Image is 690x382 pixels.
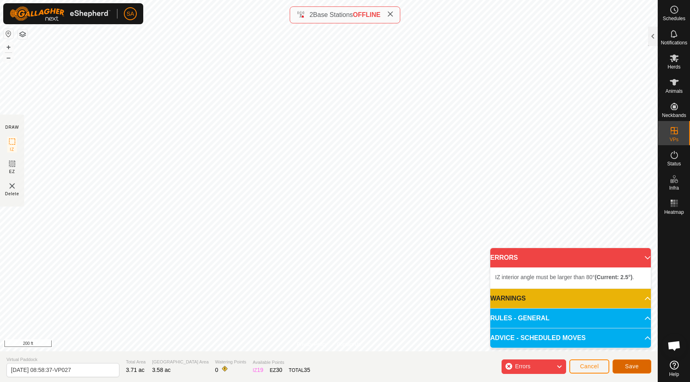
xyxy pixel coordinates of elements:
p-accordion-header: ERRORS [490,248,651,267]
p-accordion-header: RULES - GENERAL [490,309,651,328]
div: TOTAL [289,366,310,374]
span: Errors [515,363,530,369]
div: Open chat [662,334,686,358]
button: + [4,42,13,52]
a: Contact Us [337,341,361,348]
span: ADVICE - SCHEDULED MOVES [490,333,585,343]
span: 30 [276,367,282,373]
button: Reset Map [4,29,13,39]
span: Delete [5,191,19,197]
span: RULES - GENERAL [490,313,550,323]
img: VP [7,181,17,191]
span: Heatmap [664,210,684,215]
p-accordion-content: ERRORS [490,267,651,288]
p-accordion-header: ADVICE - SCHEDULED MOVES [490,328,651,348]
span: Neckbands [662,113,686,118]
span: Infra [669,186,679,190]
span: 19 [257,367,263,373]
button: Map Layers [18,29,27,39]
span: 35 [304,367,310,373]
span: Watering Points [215,359,246,365]
span: ERRORS [490,253,518,263]
div: EZ [270,366,282,374]
span: Herds [667,65,680,69]
button: – [4,53,13,63]
a: Privacy Policy [297,341,327,348]
span: WARNINGS [490,294,526,303]
span: 2 [309,11,313,18]
span: IZ interior angle must be larger than 80° . [495,274,634,280]
span: Available Points [253,359,310,366]
div: DRAW [5,124,19,130]
p-accordion-header: WARNINGS [490,289,651,308]
button: Save [613,359,651,374]
span: Cancel [580,363,599,369]
span: Total Area [126,359,146,365]
span: Virtual Paddock [6,356,119,363]
span: [GEOGRAPHIC_DATA] Area [152,359,209,365]
span: Help [669,372,679,377]
span: Schedules [663,16,685,21]
b: (Current: 2.5°) [595,274,633,280]
span: 3.58 ac [152,367,171,373]
span: 3.71 ac [126,367,144,373]
div: IZ [253,366,263,374]
span: VPs [669,137,678,142]
span: Status [667,161,681,166]
span: Save [625,363,639,369]
span: OFFLINE [353,11,381,18]
a: Help [658,357,690,380]
span: Animals [665,89,683,94]
span: Base Stations [313,11,353,18]
span: 0 [215,367,218,373]
span: SA [127,10,134,18]
img: Gallagher Logo [10,6,111,21]
span: Notifications [661,40,687,45]
button: Cancel [569,359,609,374]
span: EZ [9,169,15,175]
span: IZ [10,146,15,152]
